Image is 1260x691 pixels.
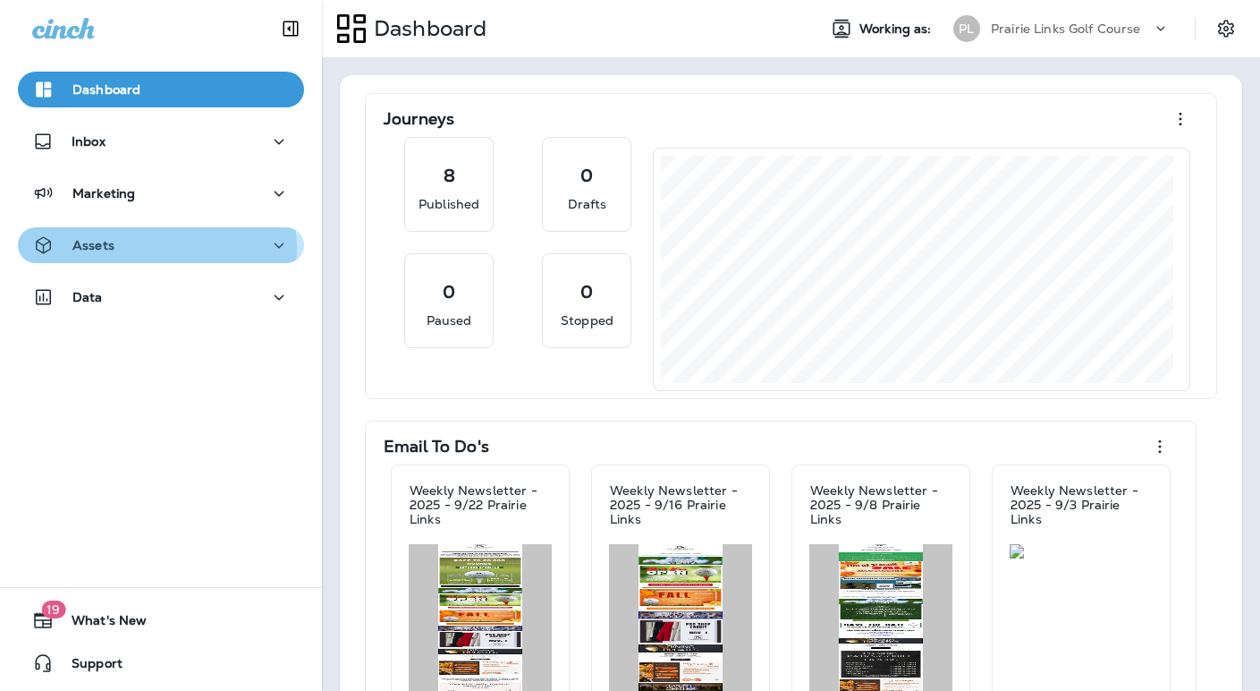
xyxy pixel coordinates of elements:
[443,283,455,301] p: 0
[72,186,135,200] p: Marketing
[561,311,613,329] p: Stopped
[367,15,486,42] p: Dashboard
[859,21,935,37] span: Working as:
[54,613,147,635] span: What's New
[568,195,607,213] p: Drafts
[384,110,454,128] p: Journeys
[18,227,304,263] button: Assets
[580,283,593,301] p: 0
[427,311,472,329] p: Paused
[444,166,455,184] p: 8
[72,238,114,252] p: Assets
[41,601,65,618] span: 19
[991,21,1141,36] p: Prairie Links Golf Course
[18,279,304,315] button: Data
[266,11,316,47] button: Collapse Sidebar
[72,290,103,304] p: Data
[1010,544,1153,559] img: 4ee702a0-19ae-42b8-8f49-11347a66b544.jpg
[410,483,551,526] p: Weekly Newsletter - 2025 - 9/22 Prairie Links
[72,82,140,97] p: Dashboard
[18,175,304,211] button: Marketing
[1011,483,1152,526] p: Weekly Newsletter - 2025 - 9/3 Prairie Links
[419,195,479,213] p: Published
[72,134,106,149] p: Inbox
[953,15,980,42] div: PL
[810,483,951,526] p: Weekly Newsletter - 2025 - 9/8 Prairie Links
[384,438,489,456] p: Email To Do's
[18,602,304,638] button: 19What's New
[18,124,304,159] button: Inbox
[54,656,123,678] span: Support
[610,483,751,526] p: Weekly Newsletter - 2025 - 9/16 Prairie Links
[580,166,593,184] p: 0
[1210,13,1242,45] button: Settings
[18,645,304,681] button: Support
[18,72,304,107] button: Dashboard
